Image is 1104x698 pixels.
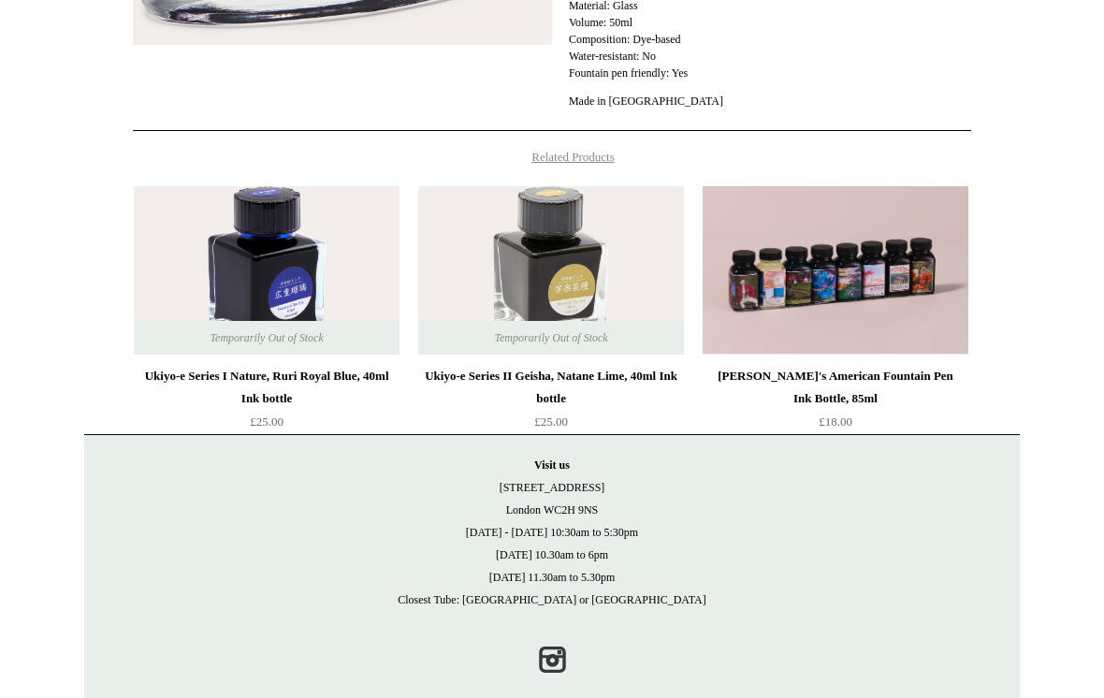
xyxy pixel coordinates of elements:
img: Noodler's American Fountain Pen Ink Bottle, 85ml [703,186,968,355]
div: Ukiyo-e Series I Nature, Ruri Royal Blue, 40ml Ink bottle [138,365,395,410]
span: £25.00 [534,414,568,429]
span: Temporarily Out of Stock [475,321,626,355]
a: Ukiyo-e Series I Nature, Ruri Royal Blue, 40ml Ink bottle Ukiyo-e Series I Nature, Ruri Royal Blu... [134,186,399,355]
h4: Related Products [84,150,1020,165]
span: £18.00 [819,414,852,429]
div: Ukiyo-e Series II Geisha, Natane Lime, 40ml Ink bottle [423,365,679,410]
span: Temporarily Out of Stock [191,321,341,355]
span: £25.00 [250,414,283,429]
p: [STREET_ADDRESS] London WC2H 9NS [DATE] - [DATE] 10:30am to 5:30pm [DATE] 10.30am to 6pm [DATE] 1... [103,454,1001,611]
strong: Visit us [534,458,570,472]
a: Instagram [531,639,573,680]
a: Ukiyo-e Series II Geisha, Natane Lime, 40ml Ink bottle £25.00 [418,365,684,442]
img: Ukiyo-e Series I Nature, Ruri Royal Blue, 40ml Ink bottle [134,186,399,355]
p: Made in [GEOGRAPHIC_DATA] [569,93,971,109]
a: Ukiyo-e Series II Geisha, Natane Lime, 40ml Ink bottle Ukiyo-e Series II Geisha, Natane Lime, 40m... [418,186,684,355]
a: Noodler's American Fountain Pen Ink Bottle, 85ml Noodler's American Fountain Pen Ink Bottle, 85ml [703,186,968,355]
div: [PERSON_NAME]'s American Fountain Pen Ink Bottle, 85ml [707,365,964,410]
img: Ukiyo-e Series II Geisha, Natane Lime, 40ml Ink bottle [418,186,684,355]
a: Ukiyo-e Series I Nature, Ruri Royal Blue, 40ml Ink bottle £25.00 [134,365,399,442]
a: [PERSON_NAME]'s American Fountain Pen Ink Bottle, 85ml £18.00 [703,365,968,442]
